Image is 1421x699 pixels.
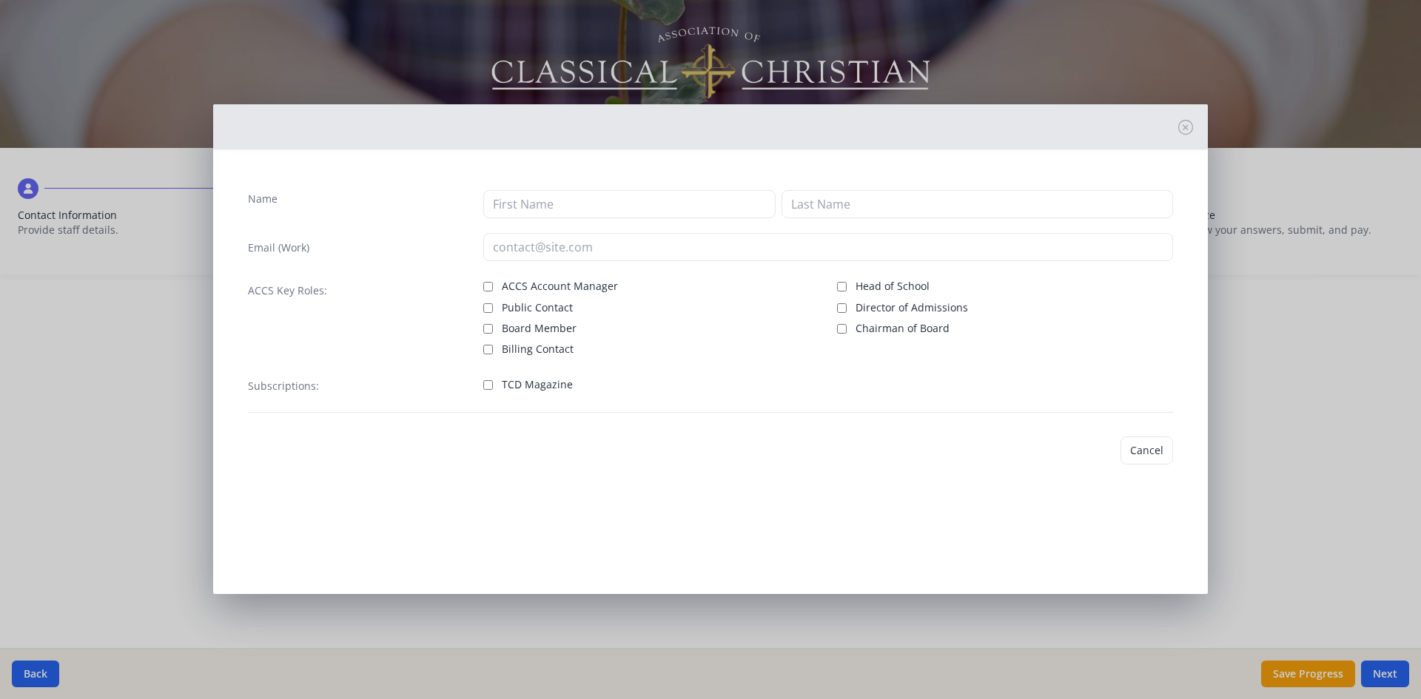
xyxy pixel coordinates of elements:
input: Public Contact [483,303,493,313]
input: Head of School [837,282,847,291]
input: TCD Magazine [483,380,493,390]
span: ACCS Account Manager [502,279,618,294]
span: TCD Magazine [502,377,573,392]
input: Billing Contact [483,345,493,354]
span: Billing Contact [502,342,574,357]
input: contact@site.com [483,233,1174,261]
label: Subscriptions: [248,379,319,394]
label: Email (Work) [248,240,309,255]
input: ACCS Account Manager [483,282,493,291]
span: Public Contact [502,300,573,315]
span: Director of Admissions [856,300,968,315]
input: Last Name [782,190,1173,218]
input: First Name [483,190,776,218]
span: Board Member [502,321,577,336]
input: Board Member [483,324,493,334]
input: Director of Admissions [837,303,847,313]
label: ACCS Key Roles: [248,283,327,298]
span: Head of School [856,279,930,294]
button: Cancel [1121,436,1173,465]
label: Name [248,192,278,206]
span: Chairman of Board [856,321,950,336]
input: Chairman of Board [837,324,847,334]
